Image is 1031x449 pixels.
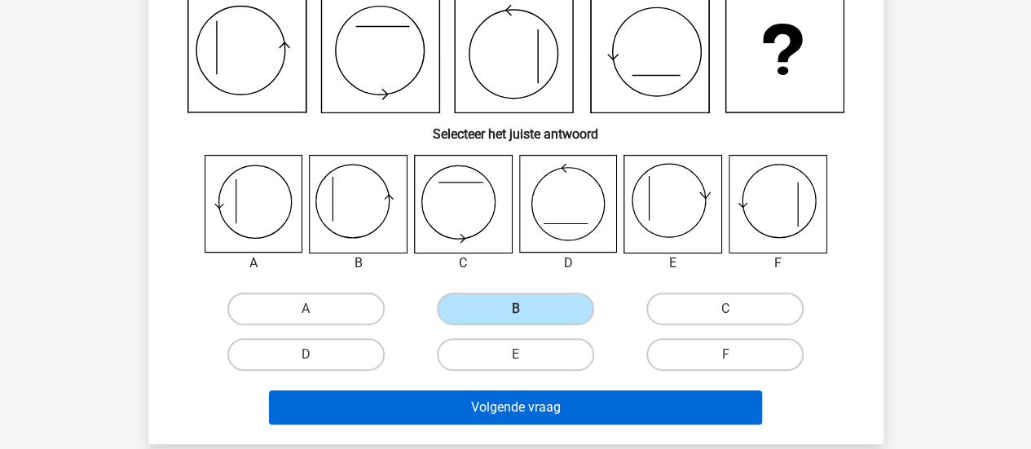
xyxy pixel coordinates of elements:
[507,253,630,273] div: D
[227,338,385,371] label: D
[269,390,762,425] button: Volgende vraag
[192,253,315,273] div: A
[646,338,804,371] label: F
[437,338,594,371] label: E
[646,293,804,325] label: C
[297,253,420,273] div: B
[611,253,734,273] div: E
[227,293,385,325] label: A
[402,253,525,273] div: C
[437,293,594,325] label: B
[174,113,857,142] h6: Selecteer het juiste antwoord
[716,253,839,273] div: F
